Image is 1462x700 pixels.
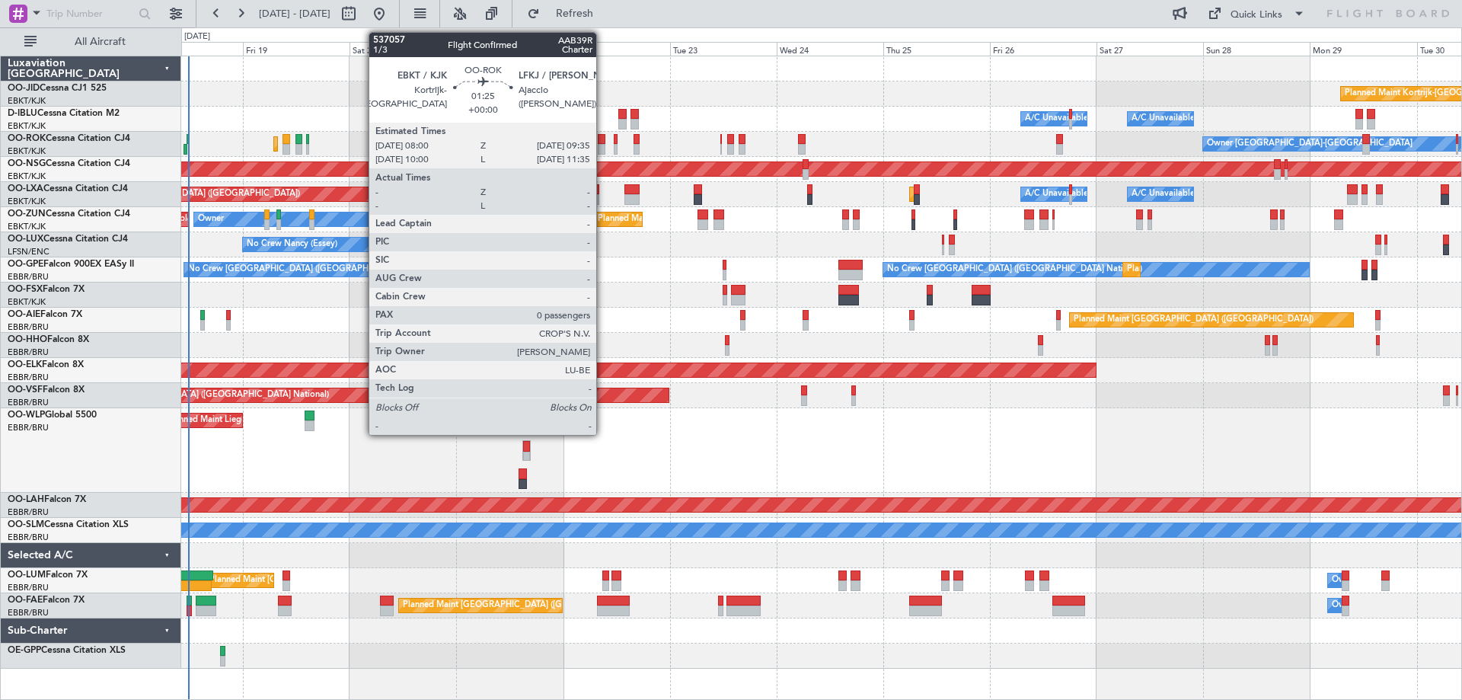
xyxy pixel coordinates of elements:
[8,235,43,244] span: OO-LUX
[8,411,45,420] span: OO-WLP
[8,335,89,344] a: OO-HHOFalcon 8X
[8,134,46,143] span: OO-ROK
[8,235,128,244] a: OO-LUXCessna Citation CJ4
[8,646,41,655] span: OE-GPP
[8,196,46,207] a: EBKT/KJK
[8,607,49,618] a: EBBR/BRU
[8,109,37,118] span: D-IBLU
[247,233,337,256] div: No Crew Nancy (Essey)
[8,246,49,257] a: LFSN/ENC
[8,285,85,294] a: OO-FSXFalcon 7X
[887,258,1142,281] div: No Crew [GEOGRAPHIC_DATA] ([GEOGRAPHIC_DATA] National)
[8,520,129,529] a: OO-SLMCessna Citation XLS
[184,30,210,43] div: [DATE]
[1096,42,1203,56] div: Sat 27
[1074,308,1314,331] div: Planned Maint [GEOGRAPHIC_DATA] ([GEOGRAPHIC_DATA])
[883,42,990,56] div: Thu 25
[188,258,443,281] div: No Crew [GEOGRAPHIC_DATA] ([GEOGRAPHIC_DATA] National)
[456,42,563,56] div: Sun 21
[8,145,46,157] a: EBKT/KJK
[8,596,85,605] a: OO-FAEFalcon 7X
[1132,107,1374,130] div: A/C Unavailable [GEOGRAPHIC_DATA]-[GEOGRAPHIC_DATA]
[65,384,329,407] div: AOG Maint [GEOGRAPHIC_DATA] ([GEOGRAPHIC_DATA] National)
[8,422,49,433] a: EBBR/BRU
[8,209,46,219] span: OO-ZUN
[1310,42,1416,56] div: Mon 29
[543,8,607,19] span: Refresh
[8,385,85,395] a: OO-VSFFalcon 8X
[8,321,49,333] a: EBBR/BRU
[8,84,40,93] span: OO-JID
[1332,594,1435,617] div: Owner Melsbroek Air Base
[8,335,47,344] span: OO-HHO
[8,260,134,269] a: OO-GPEFalcon 900EX EASy II
[8,171,46,182] a: EBKT/KJK
[8,646,126,655] a: OE-GPPCessna Citation XLS
[8,310,82,319] a: OO-AIEFalcon 7X
[1200,2,1313,26] button: Quick Links
[563,42,670,56] div: Mon 22
[8,507,49,518] a: EBBR/BRU
[1025,107,1308,130] div: A/C Unavailable [GEOGRAPHIC_DATA] ([GEOGRAPHIC_DATA] National)
[167,409,246,432] div: Planned Maint Liege
[8,184,128,193] a: OO-LXACessna Citation CJ4
[8,95,46,107] a: EBKT/KJK
[8,411,97,420] a: OO-WLPGlobal 5500
[8,582,49,593] a: EBBR/BRU
[8,360,42,369] span: OO-ELK
[520,2,611,26] button: Refresh
[403,594,678,617] div: Planned Maint [GEOGRAPHIC_DATA] ([GEOGRAPHIC_DATA] National)
[8,271,49,283] a: EBBR/BRU
[350,42,456,56] div: Sat 20
[8,134,130,143] a: OO-ROKCessna Citation CJ4
[17,30,165,54] button: All Aircraft
[259,7,330,21] span: [DATE] - [DATE]
[8,596,43,605] span: OO-FAE
[8,184,43,193] span: OO-LXA
[8,495,44,504] span: OO-LAH
[1025,183,1308,206] div: A/C Unavailable [GEOGRAPHIC_DATA] ([GEOGRAPHIC_DATA] National)
[8,296,46,308] a: EBKT/KJK
[40,37,161,47] span: All Aircraft
[8,372,49,383] a: EBBR/BRU
[1132,183,1195,206] div: A/C Unavailable
[670,42,777,56] div: Tue 23
[8,260,43,269] span: OO-GPE
[46,2,134,25] input: Trip Number
[1127,258,1403,281] div: Planned Maint [GEOGRAPHIC_DATA] ([GEOGRAPHIC_DATA] National)
[8,571,88,580] a: OO-LUMFalcon 7X
[8,360,84,369] a: OO-ELKFalcon 8X
[1203,42,1310,56] div: Sun 28
[8,221,46,232] a: EBKT/KJK
[8,209,130,219] a: OO-ZUNCessna Citation CJ4
[8,84,107,93] a: OO-JIDCessna CJ1 525
[990,42,1096,56] div: Fri 26
[8,397,49,408] a: EBBR/BRU
[8,285,43,294] span: OO-FSX
[8,532,49,543] a: EBBR/BRU
[8,385,43,395] span: OO-VSF
[8,120,46,132] a: EBKT/KJK
[8,520,44,529] span: OO-SLM
[8,495,86,504] a: OO-LAHFalcon 7X
[1207,133,1413,155] div: Owner [GEOGRAPHIC_DATA]-[GEOGRAPHIC_DATA]
[243,42,350,56] div: Fri 19
[198,208,224,231] div: Owner
[8,571,46,580] span: OO-LUM
[1231,8,1282,23] div: Quick Links
[1332,569,1435,592] div: Owner Melsbroek Air Base
[8,159,130,168] a: OO-NSGCessna Citation CJ4
[8,347,49,358] a: EBBR/BRU
[8,310,40,319] span: OO-AIE
[8,109,120,118] a: D-IBLUCessna Citation M2
[136,42,243,56] div: Thu 18
[777,42,883,56] div: Wed 24
[8,159,46,168] span: OO-NSG
[598,208,775,231] div: Planned Maint Kortrijk-[GEOGRAPHIC_DATA]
